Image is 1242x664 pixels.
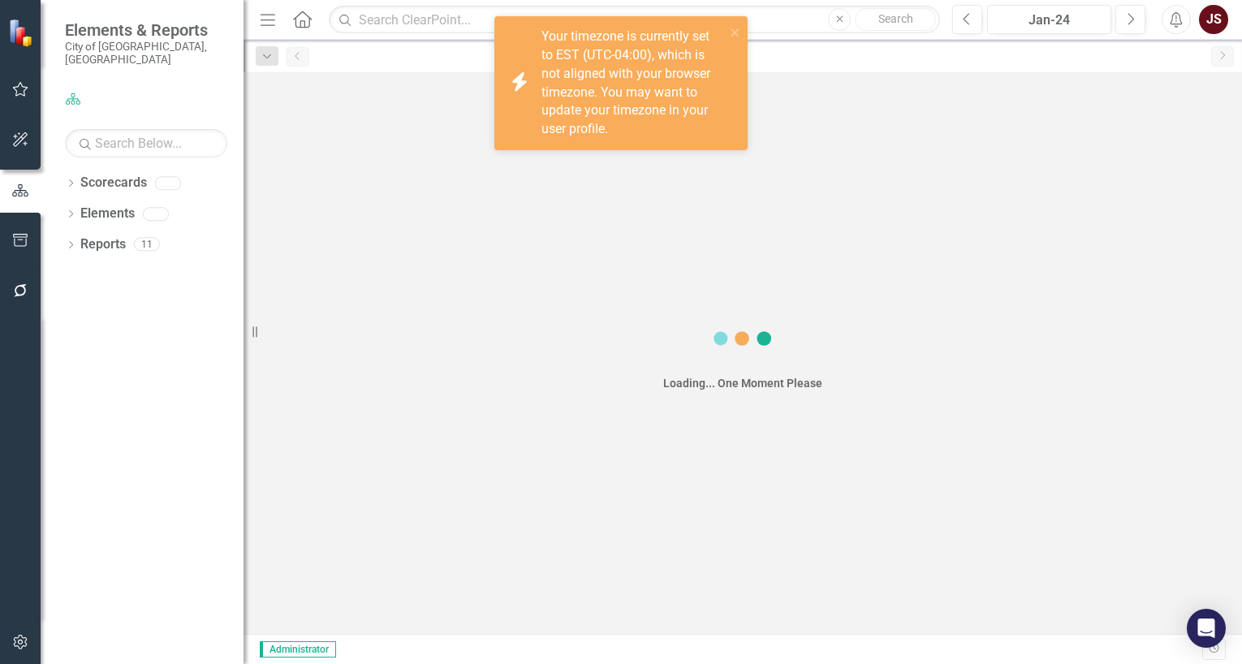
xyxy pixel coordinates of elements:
div: Loading... One Moment Please [663,375,822,391]
a: Scorecards [80,174,147,192]
div: Jan-24 [993,11,1106,30]
a: Reports [80,235,126,254]
div: Your timezone is currently set to EST (UTC-04:00), which is not aligned with your browser timezon... [541,28,725,139]
small: City of [GEOGRAPHIC_DATA], [GEOGRAPHIC_DATA] [65,40,227,67]
button: close [730,23,741,41]
span: Elements & Reports [65,20,227,40]
button: Search [855,8,936,31]
img: ClearPoint Strategy [8,19,37,47]
button: JS [1199,5,1228,34]
button: Jan-24 [987,5,1111,34]
input: Search ClearPoint... [329,6,940,34]
div: 11 [134,238,160,252]
input: Search Below... [65,129,227,157]
a: Elements [80,205,135,223]
span: Search [878,12,913,25]
div: Open Intercom Messenger [1187,609,1226,648]
span: Administrator [260,641,336,658]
